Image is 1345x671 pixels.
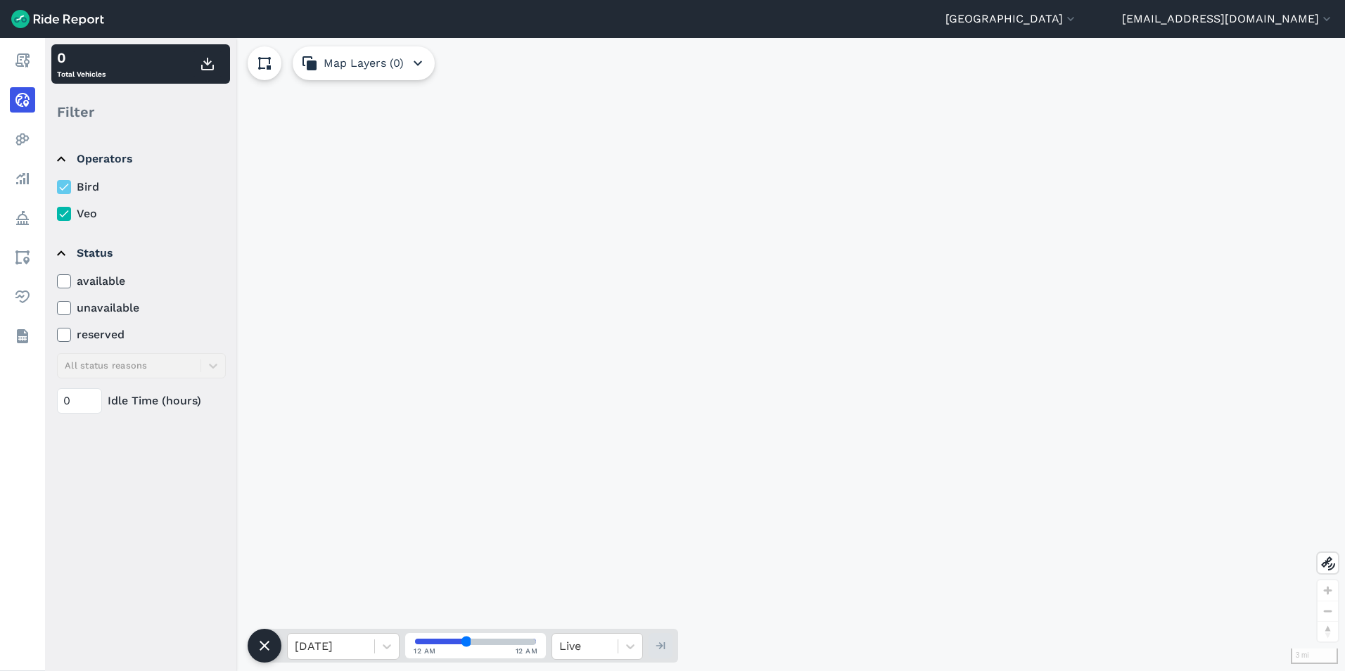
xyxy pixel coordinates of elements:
[57,234,224,273] summary: Status
[57,326,226,343] label: reserved
[57,47,106,81] div: Total Vehicles
[57,139,224,179] summary: Operators
[10,48,35,73] a: Report
[945,11,1078,27] button: [GEOGRAPHIC_DATA]
[51,90,230,134] div: Filter
[57,273,226,290] label: available
[10,324,35,349] a: Datasets
[10,87,35,113] a: Realtime
[57,179,226,196] label: Bird
[10,205,35,231] a: Policy
[10,166,35,191] a: Analyze
[414,646,436,656] span: 12 AM
[1122,11,1334,27] button: [EMAIL_ADDRESS][DOMAIN_NAME]
[10,127,35,152] a: Heatmaps
[45,38,1345,671] div: loading
[10,245,35,270] a: Areas
[57,205,226,222] label: Veo
[57,300,226,317] label: unavailable
[11,10,104,28] img: Ride Report
[10,284,35,309] a: Health
[57,47,106,68] div: 0
[516,646,538,656] span: 12 AM
[293,46,435,80] button: Map Layers (0)
[57,388,226,414] div: Idle Time (hours)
